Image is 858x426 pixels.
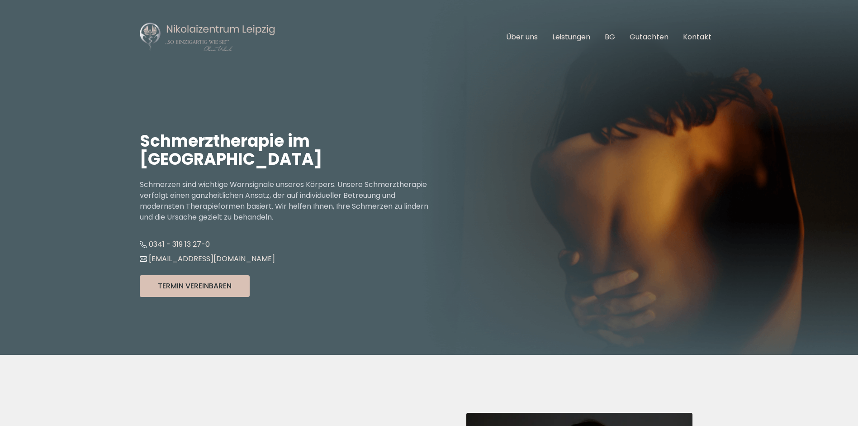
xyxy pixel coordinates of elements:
button: Termin Vereinbaren [140,275,250,297]
a: Über uns [506,32,538,42]
p: Schmerzen sind wichtige Warnsignale unseres Körpers. Unsere Schmerztherapie verfolgt einen ganzhe... [140,179,429,223]
a: 0341 - 319 13 27-0 [140,239,210,249]
a: Gutachten [630,32,668,42]
img: Nikolaizentrum Leipzig Logo [140,22,275,53]
a: BG [605,32,615,42]
a: Leistungen [552,32,590,42]
a: Kontakt [683,32,711,42]
a: [EMAIL_ADDRESS][DOMAIN_NAME] [140,254,275,264]
h1: Schmerztherapie im [GEOGRAPHIC_DATA] [140,132,429,168]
